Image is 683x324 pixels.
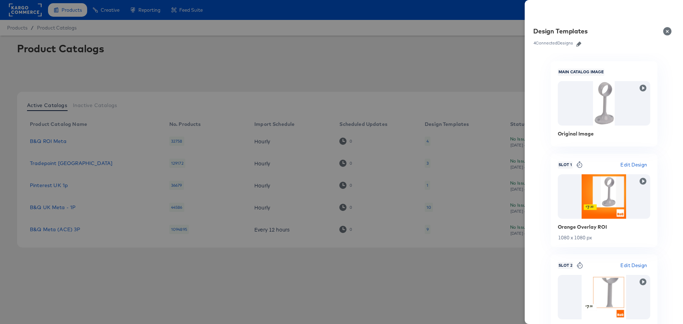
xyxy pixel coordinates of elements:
div: 1080 x 1080 px [558,235,650,240]
button: Edit Design [618,161,650,169]
span: Slot 1 [558,162,573,168]
button: Close [659,21,679,41]
span: Slot 2 [558,263,573,269]
button: Edit Design [618,261,650,270]
span: Edit Design [620,261,647,270]
span: Main Catalog Image [558,69,604,75]
span: Edit Design [620,161,647,169]
div: Design Templates [533,27,588,36]
div: 4 Connected Designs [533,41,573,46]
div: Original Image [558,131,650,137]
div: Orange Overlay ROI [558,224,650,230]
